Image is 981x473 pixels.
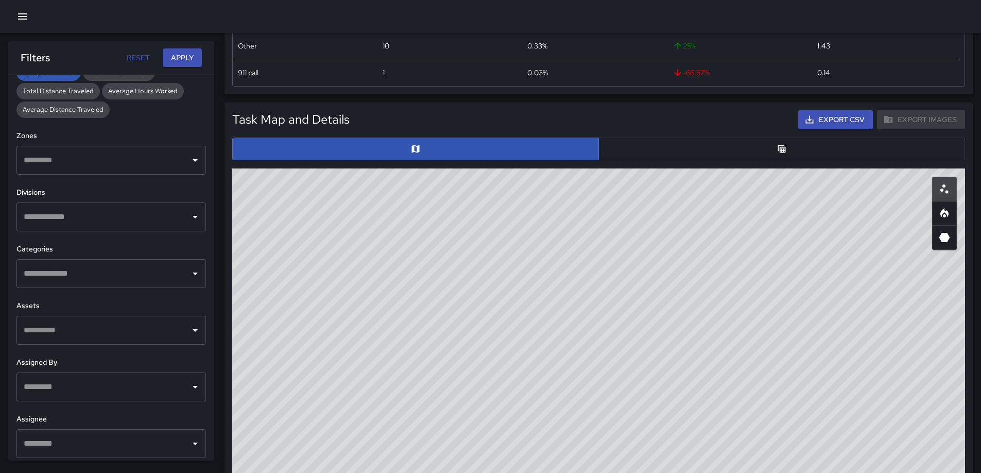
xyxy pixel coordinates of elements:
div: 0.14 [817,67,830,78]
span: -66.67 % [673,67,710,78]
div: Other [238,41,257,51]
div: 0.33% [527,41,547,51]
h6: Categories [16,244,206,255]
button: Reset [122,48,154,67]
h6: Assignee [16,414,206,425]
svg: Table [777,144,787,154]
button: Apply [163,48,202,67]
button: Scatterplot [932,177,957,201]
button: Export CSV [798,110,873,129]
svg: 3D Heatmap [938,231,951,244]
button: Table [598,138,965,160]
div: 911 call [238,67,259,78]
span: Average Distance Traveled [16,105,110,114]
span: Average Hours Worked [102,87,184,95]
h6: Zones [16,130,206,142]
svg: Heatmap [938,207,951,219]
span: 25 % [673,41,696,51]
button: Map [232,138,599,160]
svg: Scatterplot [938,183,951,195]
button: Open [188,266,202,281]
h6: Assets [16,300,206,312]
button: Heatmap [932,201,957,226]
h5: Task Map and Details [232,111,350,128]
div: 0.03% [527,67,548,78]
button: 3D Heatmap [932,225,957,250]
h6: Assigned By [16,357,206,368]
h6: Divisions [16,187,206,198]
div: 10 [383,41,389,51]
button: Open [188,436,202,451]
div: Average Distance Traveled [16,102,110,118]
button: Open [188,323,202,337]
div: 1 [383,67,385,78]
button: Open [188,153,202,167]
div: Average Hours Worked [102,83,184,99]
button: Open [188,210,202,224]
div: Total Distance Traveled [16,83,100,99]
button: Open [188,380,202,394]
svg: Map [410,144,421,154]
div: 1.43 [817,41,830,51]
h6: Filters [21,49,50,66]
span: Total Distance Traveled [16,87,100,95]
